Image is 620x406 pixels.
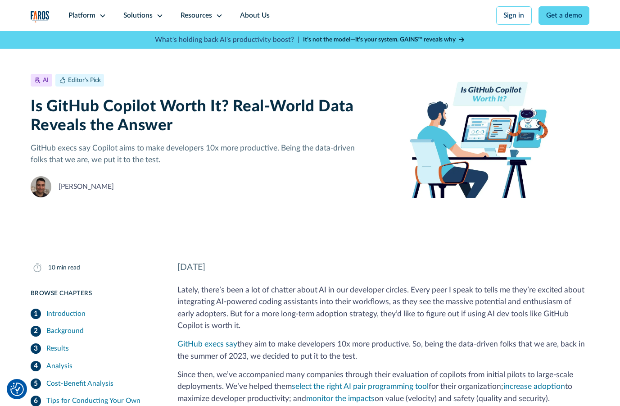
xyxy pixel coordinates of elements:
div: min read [57,263,80,272]
strong: It’s not the model—it’s your system. GAINS™ reveals why [303,36,456,43]
div: Browse Chapters [31,289,156,298]
div: Results [46,343,69,354]
a: increase adoption [503,383,565,390]
p: they aim to make developers 10x more productive. So, being the data-driven folks that we are, bac... [177,338,590,362]
a: Cost-Benefit Analysis [31,375,156,392]
p: GitHub execs say Copilot aims to make developers 10x more productive. Being the data-driven folks... [31,142,358,166]
div: AI [43,76,49,85]
a: select the right AI pair programming tool [292,383,429,390]
div: Resources [181,10,212,21]
a: Analysis [31,357,156,375]
a: It’s not the model—it’s your system. GAINS™ reveals why [303,35,465,44]
a: home [31,11,50,23]
p: Since then, we’ve accompanied many companies through their evaluation of copilots from initial pi... [177,369,590,405]
a: Sign in [496,6,532,25]
a: Results [31,340,156,357]
div: Editor's Pick [68,76,101,85]
a: GitHub execs say [177,340,237,348]
a: monitor the impacts [306,395,375,402]
div: Platform [68,10,95,21]
button: Cookie Settings [10,383,24,396]
h1: Is GitHub Copilot Worth It? Real-World Data Reveals the Answer [31,97,358,135]
img: Thomas Gerber [31,176,52,197]
p: Lately, there’s been a lot of chatter about AI in our developer circles. Every peer I speak to te... [177,284,590,332]
a: Background [31,323,156,340]
div: [PERSON_NAME] [59,182,114,192]
div: [DATE] [177,261,590,274]
div: Cost-Benefit Analysis [46,379,113,389]
a: Introduction [31,305,156,323]
img: Logo of the analytics and reporting company Faros. [31,11,50,23]
div: Introduction [46,309,86,319]
div: Background [46,326,84,336]
img: Revisit consent button [10,383,24,396]
div: Solutions [123,10,153,21]
img: Is GitHub Copilot Worth It Faros AI blog banner image of developer utilizing copilot [371,73,589,198]
div: 10 [48,263,55,272]
a: Get a demo [539,6,589,25]
p: What's holding back AI's productivity boost? | [155,35,299,45]
div: Analysis [46,361,72,371]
